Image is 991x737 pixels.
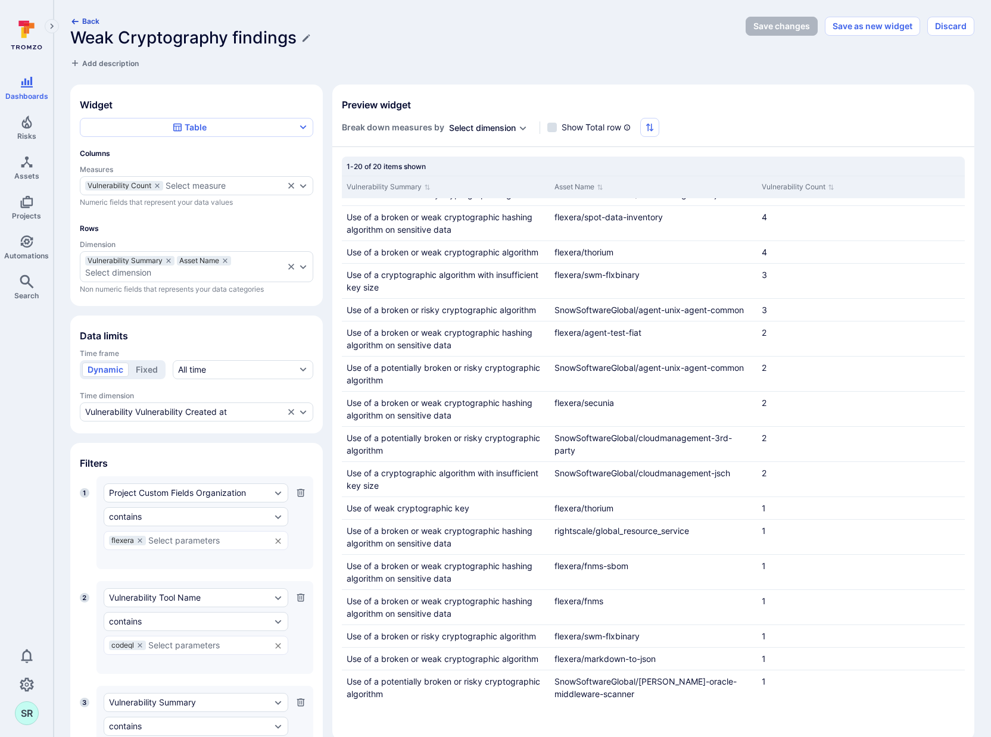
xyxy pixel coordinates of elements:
[5,92,48,101] span: Dashboards
[14,291,39,300] span: Search
[746,17,818,36] button: Save changes
[550,625,758,647] div: Cell for Asset Name
[342,670,550,705] div: Cell for Vulnerability Summary
[273,536,283,546] button: Clear
[70,57,139,69] button: Add description
[554,433,732,455] a: SnowSoftwareGlobal/cloudmanagement-3rd-party
[347,181,431,193] button: Sort by Vulnerability Summary
[80,176,313,195] div: measures
[550,321,758,356] div: Cell for Asset Name
[85,407,227,417] div: Vulnerability Vulnerability Created at
[757,555,965,589] div: Cell for Vulnerability Count
[449,122,516,134] div: Select dimension
[342,206,550,241] div: Cell for Vulnerability Summary
[762,181,834,193] button: Sort by Vulnerability Count
[554,596,603,606] a: flexera/fnms
[111,642,134,649] span: codeql
[762,526,766,536] span: 1
[109,698,271,707] div: Vulnerability Summary
[927,17,974,36] button: Discard
[80,240,313,249] span: Dimension
[80,251,313,282] div: dimensions
[550,206,758,241] div: Cell for Asset Name
[347,631,536,641] span: Use of a broken or risky cryptographic algorithm
[347,676,540,699] span: Use of a potentially broken or risky cryptographic algorithm
[554,526,689,536] a: rightscale/global_resource_service
[347,433,540,455] span: Use of a potentially broken or risky cryptographic algorithm
[347,398,532,420] span: Use of a broken or weak cryptographic hashing algorithm on sensitive data
[550,392,758,426] div: Cell for Asset Name
[15,701,39,725] button: SR
[554,305,744,315] a: SnowSoftwareGlobal/agent-unix-agent-common
[80,224,313,233] span: Rows
[109,617,271,626] button: contains
[825,17,920,36] button: Save as new widget
[273,593,283,602] button: Expand dropdown
[550,670,758,705] div: Cell for Asset Name
[554,181,603,193] button: Sort by Asset Name
[624,124,631,131] svg: The Total row shows the sum of unique values in the column for all data in the table
[298,181,308,191] button: Expand dropdown
[347,526,532,548] span: Use of a broken or weak cryptographic hashing algorithm on sensitive data
[80,391,313,400] span: Time dimension
[554,561,628,571] a: flexera/fnms-sbom
[177,256,231,266] div: Asset Name
[286,262,296,271] button: Clear selection
[88,182,151,189] span: Vulnerability Count
[347,327,532,350] span: Use of a broken or weak cryptographic hashing algorithm on sensitive data
[109,722,142,731] div: contains
[342,121,444,134] span: Break down measures by
[332,146,974,729] div: Widget preview
[70,17,99,26] button: Back
[298,262,308,271] button: Expand dropdown
[80,285,313,294] span: Non numeric fields that represents your data categories
[148,536,264,545] input: Select parameters
[342,497,550,519] div: Cell for Vulnerability Summary
[109,512,271,521] button: contains
[173,360,313,379] button: All time
[104,483,288,502] div: Project Custom Fields Organization
[518,123,528,133] button: Expand dropdown
[17,132,36,140] span: Risks
[15,701,39,725] div: Saurabh Raje
[757,497,965,519] div: Cell for Vulnerability Count
[347,212,532,235] span: Use of a broken or weak cryptographic hashing algorithm on sensitive data
[554,631,640,641] a: flexera/swm-flxbinary
[111,537,134,544] span: flexera
[550,648,758,670] div: Cell for Asset Name
[762,433,766,443] span: 2
[286,181,296,191] button: Clear selection
[347,503,469,513] span: Use of weak cryptographic key
[4,251,49,260] span: Automations
[85,407,284,417] button: Vulnerability Vulnerability Created at
[104,588,288,607] div: Vulnerability Tool Name
[347,247,538,257] span: Use of a broken or weak cryptographic algorithm
[12,211,41,220] span: Projects
[762,503,766,513] span: 1
[166,181,284,191] button: Select measure
[762,327,766,338] span: 2
[342,299,550,321] div: Cell for Vulnerability Summary
[109,722,271,731] button: contains
[554,468,730,478] a: SnowSoftwareGlobal/cloudmanagement-jsch
[554,398,614,408] a: flexera/secunia
[757,590,965,624] div: Cell for Vulnerability Count
[342,264,550,298] div: Cell for Vulnerability Summary
[298,407,308,417] button: Expand dropdown
[109,641,146,650] div: codeql
[757,625,965,647] div: Cell for Vulnerability Count
[80,457,313,469] span: Filters
[80,118,313,137] button: Table
[109,617,142,626] div: contains
[342,321,550,356] div: Cell for Vulnerability Summary
[80,593,89,602] span: 2
[273,617,283,626] button: Expand dropdown
[347,363,540,385] span: Use of a potentially broken or risky cryptographic algorithm
[757,392,965,426] div: Cell for Vulnerability Count
[332,99,974,111] span: Preview widget
[173,121,207,133] div: Table
[342,357,550,391] div: Cell for Vulnerability Summary
[104,693,288,712] div: Vulnerability Summary
[757,264,965,298] div: Cell for Vulnerability Count
[347,561,532,583] span: Use of a broken or weak cryptographic hashing algorithm on sensitive data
